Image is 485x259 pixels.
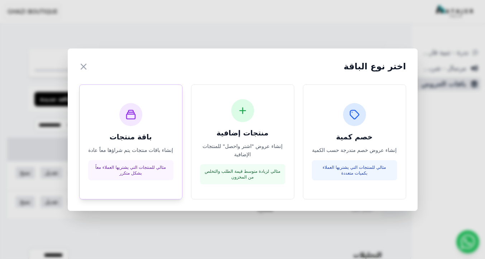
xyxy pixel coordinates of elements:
[200,128,285,138] h3: منتجات إضافية
[92,165,169,176] p: مثالي للمنتجات التي يشتريها العملاء معاً بشكل متكرر
[79,60,88,73] button: ×
[344,61,406,72] h2: اختر نوع الباقة
[204,168,281,180] p: مثالي لزيادة متوسط قيمة الطلب والتخلص من المخزون
[88,146,173,154] p: إنشاء باقات منتجات يتم شراؤها معاً عادة
[88,132,173,142] h3: باقة منتجات
[316,165,393,176] p: مثالي للمنتجات التي يشتريها العملاء بكميات متعددة
[312,146,397,154] p: إنشاء عروض خصم متدرجة حسب الكمية
[312,132,397,142] h3: خصم كمية
[200,142,285,159] p: إنشاء عروض "اشتر واحصل" للمنتجات الإضافية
